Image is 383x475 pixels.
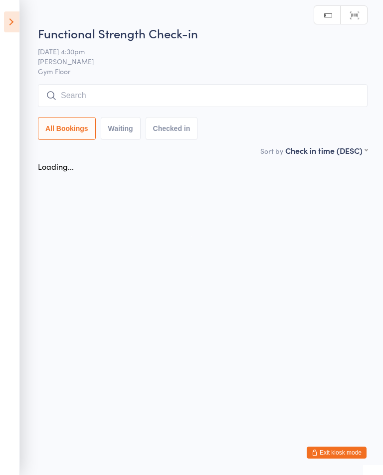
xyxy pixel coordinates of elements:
[38,25,368,41] h2: Functional Strength Check-in
[307,447,367,459] button: Exit kiosk mode
[101,117,141,140] button: Waiting
[38,117,96,140] button: All Bookings
[146,117,198,140] button: Checked in
[285,145,368,156] div: Check in time (DESC)
[38,66,368,76] span: Gym Floor
[260,146,283,156] label: Sort by
[38,161,74,172] div: Loading...
[38,46,352,56] span: [DATE] 4:30pm
[38,84,368,107] input: Search
[38,56,352,66] span: [PERSON_NAME]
